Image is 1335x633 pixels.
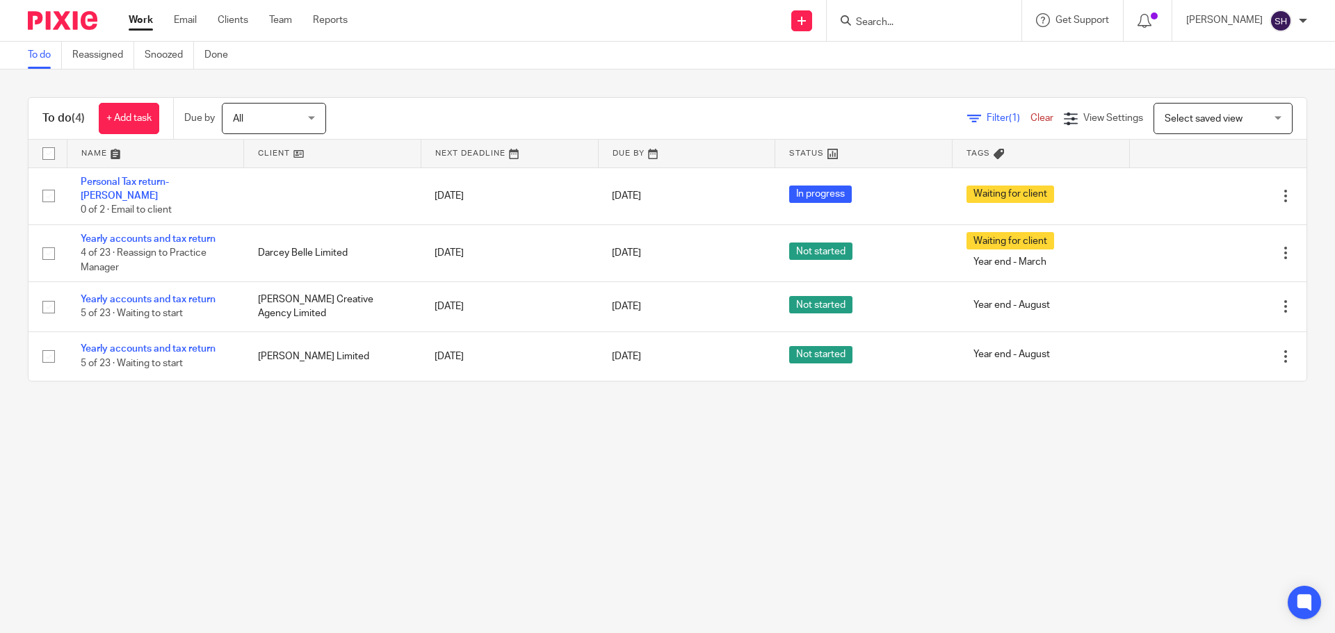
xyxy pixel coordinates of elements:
span: 5 of 23 · Waiting to start [81,309,183,319]
span: Not started [789,346,852,363]
span: 0 of 2 · Email to client [81,205,172,215]
span: [DATE] [612,302,641,311]
td: Darcey Belle Limited [244,224,421,281]
a: Clear [1030,113,1053,123]
td: [DATE] [421,224,598,281]
span: Waiting for client [966,186,1054,203]
span: [DATE] [612,248,641,258]
a: Reassigned [72,42,134,69]
span: [DATE] [612,191,641,201]
a: Personal Tax return- [PERSON_NAME] [81,177,169,201]
a: Work [129,13,153,27]
td: [DATE] [421,167,598,224]
a: Email [174,13,197,27]
span: Get Support [1055,15,1109,25]
a: Done [204,42,238,69]
span: All [233,114,243,124]
span: Year end - March [966,253,1053,270]
img: Pixie [28,11,97,30]
a: Reports [313,13,348,27]
span: 5 of 23 · Waiting to start [81,359,183,368]
p: [PERSON_NAME] [1186,13,1263,27]
span: Filter [987,113,1030,123]
td: [PERSON_NAME] Creative Agency Limited [244,282,421,331]
a: To do [28,42,62,69]
a: Snoozed [145,42,194,69]
span: Year end - August [966,346,1057,363]
span: Waiting for client [966,232,1054,249]
span: (1) [1009,113,1020,123]
td: [DATE] [421,331,598,381]
span: Not started [789,242,852,260]
span: (4) [72,113,85,124]
td: [PERSON_NAME] Limited [244,331,421,381]
img: svg%3E [1270,10,1292,32]
a: Yearly accounts and tax return [81,344,216,354]
span: Tags [966,149,990,157]
input: Search [855,17,980,29]
a: Yearly accounts and tax return [81,295,216,304]
a: Team [269,13,292,27]
span: Year end - August [966,296,1057,313]
a: Yearly accounts and tax return [81,234,216,244]
h1: To do [42,111,85,126]
span: [DATE] [612,352,641,361]
span: 4 of 23 · Reassign to Practice Manager [81,248,207,272]
a: Clients [218,13,248,27]
a: + Add task [99,103,159,134]
span: Select saved view [1165,114,1243,124]
p: Due by [184,111,215,125]
span: View Settings [1083,113,1143,123]
td: [DATE] [421,282,598,331]
span: Not started [789,296,852,313]
span: In progress [789,186,852,203]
